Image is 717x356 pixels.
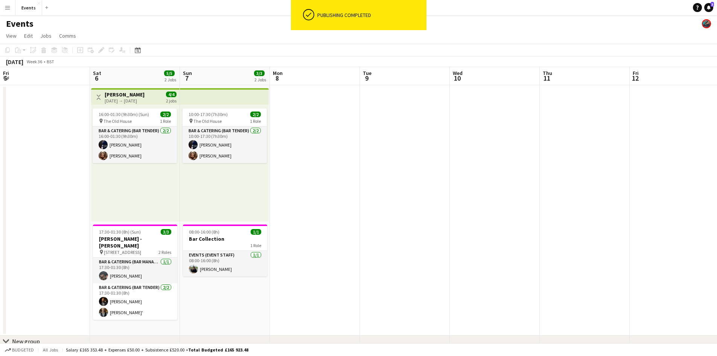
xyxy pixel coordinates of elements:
span: 3/3 [254,70,265,76]
span: 1/1 [251,229,261,235]
span: 5/5 [164,70,175,76]
a: Jobs [37,31,55,41]
app-card-role: Bar & Catering (Bar Tender)2/217:30-01:30 (8h)[PERSON_NAME][PERSON_NAME]' [93,283,177,320]
a: Edit [21,31,36,41]
div: New group [12,338,40,345]
a: Comms [56,31,79,41]
app-job-card: 17:30-01:30 (8h) (Sun)3/3[PERSON_NAME] - [PERSON_NAME] [STREET_ADDRESS]2 RolesBar & Catering (Bar... [93,225,177,320]
div: BST [47,59,54,64]
span: 1 Role [250,243,261,248]
span: 11 [542,74,552,83]
span: Jobs [40,32,52,39]
app-card-role: Events (Event Staff)1/108:00-16:00 (8h)[PERSON_NAME] [183,251,267,277]
span: All jobs [41,347,59,353]
span: 7 [182,74,192,83]
span: Fri [3,70,9,76]
span: The Old House [104,118,132,124]
div: [DATE] [6,58,23,66]
span: 8 [272,74,283,83]
span: The Old House [193,118,222,124]
span: Budgeted [12,347,34,353]
div: 2 Jobs [164,77,176,83]
app-user-avatar: Dom Roche [702,19,711,28]
button: Budgeted [4,346,35,354]
div: Salary £165 353.48 + Expenses £50.00 + Subsistence £520.00 = [66,347,248,353]
span: 3 [711,2,714,7]
div: 2 Jobs [254,77,266,83]
div: [DATE] → [DATE] [105,98,145,104]
div: 2 jobs [166,97,177,104]
span: 4/4 [166,92,177,97]
span: View [6,32,17,39]
span: 3/3 [161,229,171,235]
span: Week 36 [25,59,44,64]
span: 12 [632,74,639,83]
span: Edit [24,32,33,39]
span: 2/2 [250,112,261,117]
span: 2 Roles [158,249,171,255]
span: 1 Role [250,118,261,124]
span: 17:30-01:30 (8h) (Sun) [99,229,141,235]
span: Comms [59,32,76,39]
span: 6 [92,74,101,83]
span: 2/2 [160,112,171,117]
a: View [3,31,20,41]
span: 5 [2,74,9,83]
span: Total Budgeted £165 923.48 [188,347,248,353]
a: 3 [704,3,713,12]
span: 10 [452,74,463,83]
app-job-card: 16:00-01:30 (9h30m) (Sun)2/2 The Old House1 RoleBar & Catering (Bar Tender)2/216:00-01:30 (9h30m)... [93,108,177,163]
span: 1 Role [160,118,171,124]
span: [STREET_ADDRESS] [104,249,141,255]
app-card-role: Bar & Catering (Bar Tender)2/216:00-01:30 (9h30m)[PERSON_NAME][PERSON_NAME] [93,127,177,163]
span: Sun [183,70,192,76]
span: Mon [273,70,283,76]
button: Events [15,0,42,15]
h3: [PERSON_NAME] [105,91,145,98]
app-card-role: Bar & Catering (Bar Tender)2/210:00-17:30 (7h30m)[PERSON_NAME][PERSON_NAME] [183,127,267,163]
app-job-card: 08:00-16:00 (8h)1/1Bar Collection1 RoleEvents (Event Staff)1/108:00-16:00 (8h)[PERSON_NAME] [183,225,267,277]
span: 10:00-17:30 (7h30m) [189,112,228,117]
div: Publishing completed [317,12,423,18]
span: 08:00-16:00 (8h) [189,229,219,235]
h3: Bar Collection [183,235,267,242]
h1: Events [6,18,33,29]
span: Thu [543,70,552,76]
span: 16:00-01:30 (9h30m) (Sun) [99,112,149,117]
h3: [PERSON_NAME] - [PERSON_NAME] [93,235,177,249]
span: Sat [93,70,101,76]
span: 9 [362,74,371,83]
app-job-card: 10:00-17:30 (7h30m)2/2 The Old House1 RoleBar & Catering (Bar Tender)2/210:00-17:30 (7h30m)[PERSO... [183,108,267,163]
span: Wed [453,70,463,76]
span: Fri [633,70,639,76]
app-card-role: Bar & Catering (Bar Manager)1/117:30-01:30 (8h)[PERSON_NAME] [93,258,177,283]
span: Tue [363,70,371,76]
